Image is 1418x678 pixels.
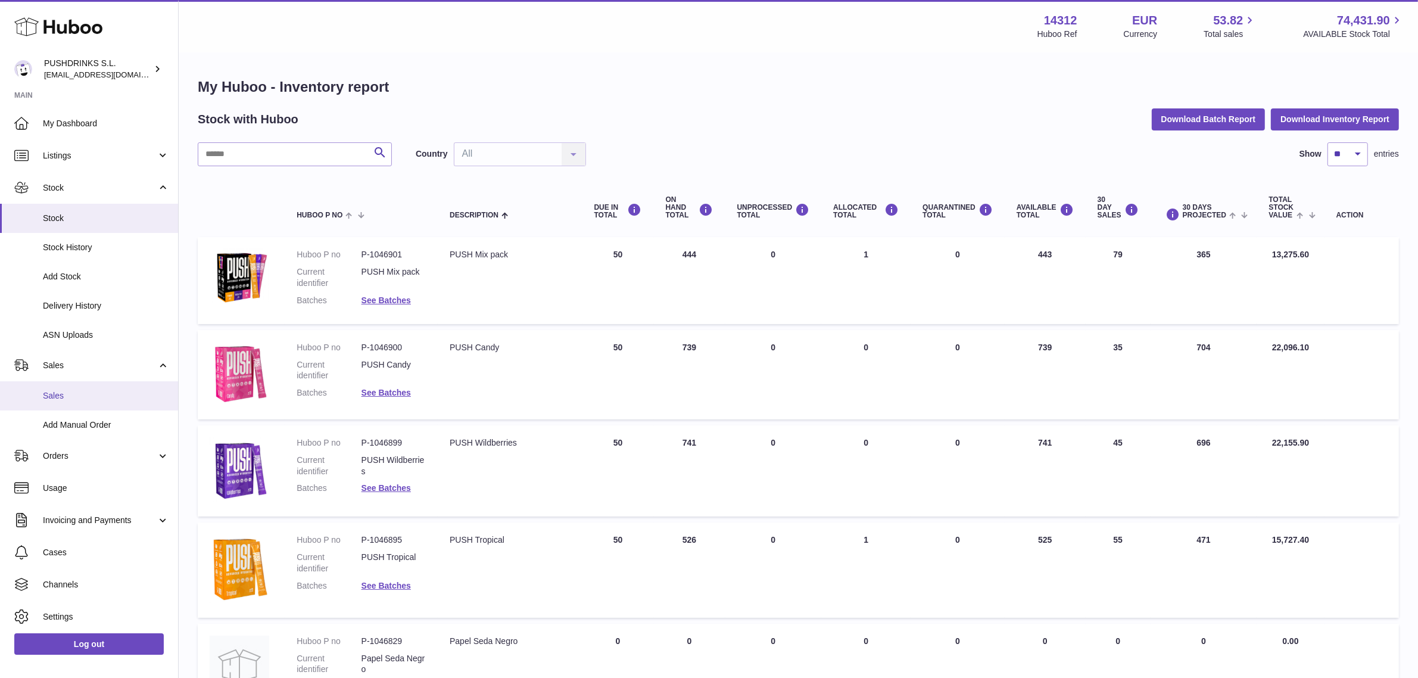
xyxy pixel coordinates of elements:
dd: P-1046829 [361,636,426,647]
span: 0 [955,535,960,545]
div: PUSHDRINKS S.L. [44,58,151,80]
td: 45 [1086,425,1151,517]
dd: P-1046899 [361,437,426,449]
td: 741 [654,425,725,517]
span: Stock History [43,242,169,253]
dt: Batches [297,483,361,494]
span: AVAILABLE Stock Total [1303,29,1404,40]
button: Download Batch Report [1152,108,1266,130]
span: 22,096.10 [1272,343,1309,352]
dt: Batches [297,580,361,592]
strong: 14312 [1044,13,1077,29]
div: 30 DAY SALES [1098,196,1139,220]
a: See Batches [361,581,411,590]
dd: P-1046895 [361,534,426,546]
div: Papel Seda Negro [450,636,570,647]
div: UNPROCESSED Total [737,203,810,219]
span: entries [1374,148,1399,160]
span: Delivery History [43,300,169,312]
a: See Batches [361,388,411,397]
dt: Current identifier [297,266,361,289]
dd: P-1046900 [361,342,426,353]
td: 741 [1005,425,1086,517]
td: 50 [582,237,654,324]
dt: Batches [297,387,361,399]
dd: Papel Seda Negro [361,653,426,676]
div: AVAILABLE Total [1017,203,1074,219]
td: 0 [725,425,822,517]
span: 15,727.40 [1272,535,1309,545]
button: Download Inventory Report [1271,108,1399,130]
span: Stock [43,182,157,194]
dt: Current identifier [297,653,361,676]
td: 443 [1005,237,1086,324]
span: Usage [43,483,169,494]
span: [EMAIL_ADDRESS][DOMAIN_NAME] [44,70,175,79]
dd: P-1046901 [361,249,426,260]
span: 53.82 [1213,13,1243,29]
td: 0 [821,330,911,419]
td: 444 [654,237,725,324]
td: 471 [1151,523,1257,617]
td: 50 [582,330,654,419]
span: Settings [43,611,169,623]
dd: PUSH Candy [361,359,426,382]
img: product image [210,437,269,502]
div: PUSH Tropical [450,534,570,546]
td: 0 [725,523,822,617]
span: Sales [43,390,169,402]
span: 0 [955,438,960,447]
td: 0 [725,237,822,324]
dt: Huboo P no [297,437,361,449]
span: Invoicing and Payments [43,515,157,526]
dt: Current identifier [297,455,361,477]
td: 1 [821,237,911,324]
td: 1 [821,523,911,617]
img: product image [210,342,269,405]
h1: My Huboo - Inventory report [198,77,1399,97]
div: DUE IN TOTAL [594,203,642,219]
span: 0 [955,250,960,259]
div: Currency [1124,29,1158,40]
dt: Batches [297,295,361,306]
td: 79 [1086,237,1151,324]
span: Description [450,212,498,219]
div: PUSH Candy [450,342,570,353]
img: internalAdmin-14312@internal.huboo.com [14,60,32,78]
span: ASN Uploads [43,329,169,341]
strong: EUR [1132,13,1157,29]
dd: PUSH Tropical [361,552,426,574]
span: Stock [43,213,169,224]
span: Listings [43,150,157,161]
td: 50 [582,425,654,517]
td: 365 [1151,237,1257,324]
span: Total stock value [1269,196,1294,220]
div: ALLOCATED Total [833,203,899,219]
a: 74,431.90 AVAILABLE Stock Total [1303,13,1404,40]
span: 0.00 [1282,636,1298,646]
dd: PUSH Wildberries [361,455,426,477]
span: Total sales [1204,29,1257,40]
span: 22,155.90 [1272,438,1309,447]
td: 526 [654,523,725,617]
dt: Current identifier [297,552,361,574]
span: Huboo P no [297,212,342,219]
td: 696 [1151,425,1257,517]
div: PUSH Mix pack [450,249,570,260]
span: Add Manual Order [43,419,169,431]
label: Country [416,148,448,160]
div: Action [1336,212,1387,219]
span: 0 [955,636,960,646]
span: My Dashboard [43,118,169,129]
dd: PUSH Mix pack [361,266,426,289]
span: 0 [955,343,960,352]
a: See Batches [361,483,411,493]
span: Orders [43,450,157,462]
dt: Current identifier [297,359,361,382]
div: QUARANTINED Total [923,203,993,219]
dt: Huboo P no [297,342,361,353]
span: 30 DAYS PROJECTED [1183,204,1226,219]
td: 50 [582,523,654,617]
div: Huboo Ref [1037,29,1077,40]
dt: Huboo P no [297,636,361,647]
